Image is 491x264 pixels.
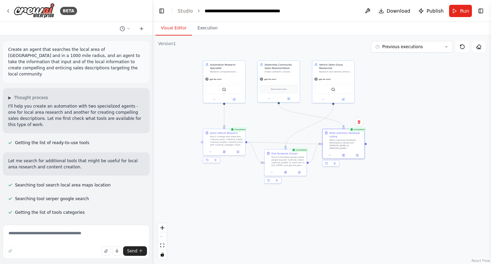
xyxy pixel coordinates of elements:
[309,142,320,164] g: Edge from e3674739-1e24-4cf6-89e0-d1376fbe69ef to 44bfeac5-39d3-48cb-afe2-8cd286874202
[217,150,231,154] button: View output
[294,170,305,175] button: Open in side panel
[192,21,223,36] button: Execution
[352,153,363,157] button: Open in side panel
[427,8,444,14] span: Publish
[232,150,244,154] button: Open in side panel
[416,5,446,17] button: Publish
[319,78,331,81] span: gpt-4o-mini
[210,78,222,81] span: gpt-4o-mini
[158,223,167,232] button: zoom in
[210,63,243,70] div: Automotive Research Specialist
[279,97,298,101] button: Open in side panel
[210,135,243,146] div: Find 2-3 things that make this {vehicle_year} {vehicle_make} {vehicle_model} {vehicle_trim} with ...
[229,127,247,131] div: Completed
[203,129,245,165] div: CompletedQuick Vehicle ResearchFind 2-3 things that make this {vehicle_year} {vehicle_make} {vehi...
[336,153,351,157] button: View output
[278,170,293,175] button: View output
[178,8,280,14] nav: breadcrumb
[224,97,244,101] button: Open in side panel
[476,6,486,16] button: Show right sidebar
[8,103,144,128] p: I'll help you create an automation with two specialized agents - one for local area research and ...
[101,246,111,256] button: Upload files
[264,78,276,81] span: gpt-4o-mini
[15,182,111,188] span: Searching tool search local area maps location
[257,60,300,102] div: Dealership Community Sales RepresentativeCreate authentic, honest Facebook Marketplace vehicle li...
[271,156,304,167] div: Find 4-5 Facebook groups where people buy/sell {vehicle_make} {vehicle_model} or used cars in [US...
[331,87,335,92] img: SerperDevTool
[210,70,243,73] div: Research comprehensive information about {vehicle_year} {vehicle_make} {vehicle_model} {vehicle_t...
[15,140,89,145] span: Getting the list of ready-to-use tools
[15,210,85,215] span: Getting the list of tools categories
[322,129,365,168] div: CompletedWrite Authentic Facebook ListingWrite a genuine Facebook Marketplace listing from [PERSO...
[382,44,423,50] span: Previous executions
[349,127,366,131] div: Completed
[329,139,362,150] div: Write a genuine Facebook Marketplace listing from [PERSON_NAME] at [PERSON_NAME][GEOGRAPHIC_DATA]...
[291,148,308,152] div: Completed
[319,63,352,70] div: Vehicle Sales Group Researcher
[8,46,144,77] p: Create an agent that searches the local area of [GEOGRAPHIC_DATA] and in a 1000 mile radius, and ...
[178,8,193,14] a: Studio
[210,131,238,135] div: Quick Vehicle Research
[60,7,77,15] div: BETA
[123,246,147,256] button: Send
[222,87,226,92] img: SerperDevTool
[158,250,167,259] button: toggle interactivity
[158,41,176,46] div: Version 1
[158,223,167,259] div: React Flow controls
[329,131,362,138] div: Write Authentic Facebook Listing
[222,105,226,127] g: Edge from 6a9ce6fc-47c1-4dd5-85a1-3d4bf2bbee80 to 7dbc8482-dce6-459d-9156-c910159132d1
[8,95,48,100] button: ▶Thought process
[247,140,320,145] g: Edge from 7dbc8482-dce6-459d-9156-c910159132d1 to 44bfeac5-39d3-48cb-afe2-8cd286874202
[271,87,286,91] span: Drop tools here
[136,25,147,33] button: Start a new chat
[247,140,262,164] g: Edge from 7dbc8482-dce6-459d-9156-c910159132d1 to e3674739-1e24-4cf6-89e0-d1376fbe69ef
[265,70,298,73] div: Create authentic, honest Facebook Marketplace vehicle listings for [PERSON_NAME]'s Chevrolet Deal...
[15,196,89,202] span: Searching tool serper google search
[355,117,363,126] button: Delete node
[158,241,167,250] button: fit view
[5,246,15,256] button: Improve this prompt
[460,8,469,14] span: Run
[284,105,335,148] g: Edge from 632195d4-9bba-499b-bd3a-ebfa0d52f498 to e3674739-1e24-4cf6-89e0-d1376fbe69ef
[203,60,245,103] div: Automotive Research SpecialistResearch comprehensive information about {vehicle_year} {vehicle_ma...
[333,97,353,101] button: Open in side panel
[117,25,133,33] button: Switch to previous chat
[472,259,490,263] a: React Flow attribution
[264,149,307,185] div: CompletedFind Facebook GroupsFind 4-5 Facebook groups where people buy/sell {vehicle_make} {vehic...
[8,95,11,100] span: ▶
[265,63,298,70] div: Dealership Community Sales Representative
[449,5,472,17] button: Run
[8,158,144,170] p: Let me search for additional tools that might be useful for local area research and content creat...
[127,248,137,254] span: Send
[271,152,298,155] div: Find Facebook Groups
[14,95,48,100] span: Thought process
[387,8,411,14] span: Download
[277,104,345,127] g: Edge from abd581dc-fa9b-478b-ae7f-a3959fe9c791 to 44bfeac5-39d3-48cb-afe2-8cd286874202
[112,246,122,256] button: Click to speak your automation idea
[157,6,166,16] button: Hide left sidebar
[319,70,352,73] div: Research and identify vehicle-specific Facebook groups, online communities, and sales forums wher...
[312,60,355,103] div: Vehicle Sales Group ResearcherResearch and identify vehicle-specific Facebook groups, online comm...
[155,21,192,36] button: Visual Editor
[14,3,55,18] img: Logo
[371,41,453,53] button: Previous executions
[376,5,413,17] button: Download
